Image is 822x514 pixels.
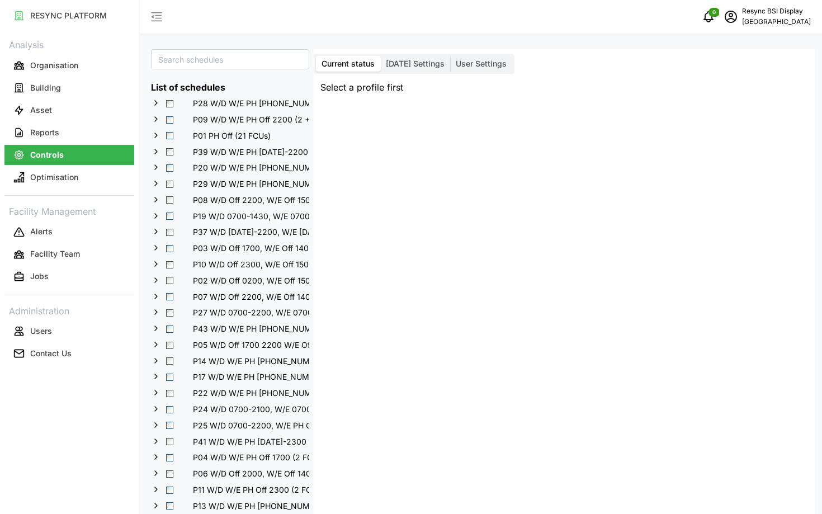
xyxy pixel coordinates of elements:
[193,501,386,512] span: P13 W/D W/E PH [PHONE_NUMBER] SP 20 (2 FCUs)
[193,162,367,173] span: P20 W/D W/E PH [PHONE_NUMBER] (16 FCUs)
[193,436,341,447] span: P41 W/D W/E PH [DATE]-2300 (3 FCUs)
[193,291,379,303] span: P07 W/D Off 2200, W/E Off 1400, PH Off (6 FCUs)
[166,470,173,478] span: Select P06 W/D Off 2000, W/E Off 1400, PH Off (2 FCUs)
[193,243,380,254] span: P03 W/D Off 1700, W/E Off 1400, PH Off (13 FCUs)
[4,343,134,364] button: Contact Us
[30,10,107,21] p: RESYNC PLATFORM
[712,8,716,16] span: 0
[166,342,173,349] span: Select P05 W/D Off 1700 2200 W/E Off 1400 2200 PH Off (4 FCUs, 2 Off timing)
[166,390,173,397] span: Select P22 W/D W/E PH 0700-1500 (4 FCUs)
[314,74,815,101] div: Select a profile first
[4,121,134,144] a: Reports
[193,404,396,415] span: P24 W/D 0700-2100, W/E 0700-1400, PH Off (4 FCUs)
[193,452,325,463] span: P04 W/D W/E PH Off 1700 (2 FCUs)
[4,100,134,120] button: Asset
[742,17,811,27] p: [GEOGRAPHIC_DATA]
[30,271,49,282] p: Jobs
[30,348,72,359] p: Contact Us
[175,273,384,287] span: P02 W/D Off 0200, W/E Off 1500 PH Off (9 FCUs)
[175,290,386,303] span: P07 W/D Off 2200, W/E Off 1400, PH Off (6 FCUs)
[4,267,134,287] button: Jobs
[175,241,388,254] span: P03 W/D Off 1700, W/E Off 1400, PH Off (13 FCUs)
[166,213,173,220] span: Select P19 W/D 0700-1430, W/E 0700-1100, PH Off (14 FCUs)
[193,468,379,479] span: P06 W/D Off 2000, W/E Off 1400, PH Off (2 FCUs)
[166,502,173,510] span: Select P13 W/D W/E PH 0500-0100 SP 20 (2 FCUs)
[742,6,811,17] p: Resync BSI Display
[166,422,173,429] span: Select P25 W/D 0700-2200, W/E PH Off 2100 (3 FCUs)
[4,6,134,26] button: RESYNC PLATFORM
[175,145,353,158] span: P39 W/D W/E PH 1430-2200 (17 FCUs)
[4,55,134,76] button: Organisation
[193,98,369,109] span: P28 W/D W/E PH [PHONE_NUMBER] (33 FCUs)
[193,147,346,158] span: P39 W/D W/E PH [DATE]-2200 (17 FCUs)
[166,293,173,300] span: Select P07 W/D Off 2200, W/E Off 1400, PH Off (6 FCUs)
[4,321,134,341] button: Users
[166,374,173,381] span: Select P17 W/D W/E PH 0600-1800 (4 FCUs)
[175,177,374,190] span: P29 W/D W/E PH 0700-2300 (15 FCUs)
[151,49,309,69] input: Search schedules
[4,243,134,266] a: Facility Team
[4,99,134,121] a: Asset
[193,323,363,334] span: P43 W/D W/E PH [PHONE_NUMBER] (6 FCUs)
[166,229,173,236] span: Select P37 W/D 1430-2200, W/E 1100-1500, PH Off (14 FCUs)
[193,227,421,238] span: P37 W/D [DATE]-2200, W/E [DATE]-[DATE], PH Off (14 FCUs)
[166,487,173,494] span: Select P11 W/D W/E PH Off 2300 (2 FCUs)
[166,261,173,268] span: Select P10 W/D Off 2300, W/E Off 1500, PH Off (13 FCUs)
[166,406,173,413] span: Select P24 W/D 0700-2100, W/E 0700-1400, PH Off (4 FCUs)
[175,418,380,432] span: P25 W/D 0700-2200, W/E PH Off 2100 (3 FCUs)
[193,484,324,496] span: P11 W/D W/E PH Off 2300 (2 FCUs)
[30,60,78,71] p: Organisation
[151,81,309,95] p: List of schedules
[4,145,134,165] button: Controls
[166,164,173,172] span: Select P20 W/D W/E PH 0700-1430 (16 FCUs)
[166,100,173,107] span: Select P28 W/D W/E PH 0700-2200 (33 FCUs)
[175,402,404,416] span: P24 W/D 0700-2100, W/E 0700-1400, PH Off (4 FCUs)
[193,259,380,270] span: P10 W/D Off 2300, W/E Off 1500, PH Off (13 FCUs)
[166,132,173,139] span: Select P01 PH Off (21 FCUs)
[175,193,389,206] span: P08 W/D Off 2200, W/E Off 1500, PH Off (15 FCUs)
[4,342,134,365] a: Contact Us
[4,77,134,99] a: Building
[166,326,173,333] span: Select P43 W/D W/E PH 1800-0600 (6 FCUs)
[193,178,366,190] span: P29 W/D W/E PH [PHONE_NUMBER] (15 FCUs)
[175,209,404,223] span: P19 W/D 0700-1430, W/E 0700-1100, PH Off (14 FCUs)
[456,59,507,68] span: User Settings
[175,112,355,126] span: P09 W/D W/E PH Off 2200 (2 + 26 FCUs)
[697,6,720,28] button: notifications
[175,466,387,480] span: P06 W/D Off 2000, W/E Off 1400, PH Off (2 FCUs)
[30,326,52,337] p: Users
[30,149,64,161] p: Controls
[4,36,134,52] p: Analysis
[175,338,472,351] span: P05 W/D Off 1700 2200 W/E Off 1400 2200 PH Off (4 FCUs, 2 Off timing)
[175,225,428,238] span: P37 W/D 1430-2200, W/E 1100-1500, PH Off (14 FCUs)
[386,59,445,68] span: [DATE] Settings
[193,307,397,318] span: P27 W/D 0700-2200, W/E 0700-1500, PH Off (6 FCUs)
[4,122,134,143] button: Reports
[4,302,134,318] p: Administration
[166,357,173,365] span: Select P14 W/D W/E PH 0600-0000 (4 FCUs)
[193,130,271,142] span: P01 PH Off (21 FCUs)
[4,78,134,98] button: Building
[193,275,376,286] span: P02 W/D Off 0200, W/E Off 1500 PH Off (9 FCUs)
[175,257,388,271] span: P10 W/D Off 2300, W/E Off 1500, PH Off (13 FCUs)
[322,59,375,68] span: Current status
[4,320,134,342] a: Users
[175,370,369,383] span: P17 W/D W/E PH 0600-1800 (4 FCUs)
[193,356,362,367] span: P14 W/D W/E PH [PHONE_NUMBER] (4 FCUs)
[4,202,134,219] p: Facility Management
[175,483,332,496] span: P11 W/D W/E PH Off 2300 (2 FCUs)
[193,211,396,222] span: P19 W/D 0700-1430, W/E 0700-1100, PH Off (14 FCUs)
[30,105,52,116] p: Asset
[175,386,371,399] span: P22 W/D W/E PH 0700-1500 (4 FCUs)
[30,127,59,138] p: Reports
[4,4,134,27] a: RESYNC PLATFORM
[166,454,173,461] span: Select P04 W/D W/E PH Off 1700 (2 FCUs)
[193,388,363,399] span: P22 W/D W/E PH [PHONE_NUMBER] (4 FCUs)
[193,339,464,351] span: P05 W/D Off 1700 2200 W/E Off 1400 2200 PH Off (4 FCUs, 2 Off timing)
[175,305,405,319] span: P27 W/D 0700-2200, W/E 0700-1500, PH Off (6 FCUs)
[4,144,134,166] a: Controls
[166,245,173,252] span: Select P03 W/D Off 1700, W/E Off 1400, PH Off (13 FCUs)
[166,148,173,155] span: Select P39 W/D W/E PH 1430-2200 (17 FCUs)
[4,266,134,288] a: Jobs
[30,248,80,260] p: Facility Team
